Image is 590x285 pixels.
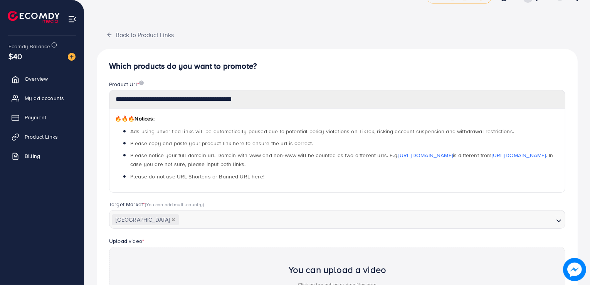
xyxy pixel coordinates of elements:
[180,214,553,226] input: Search for option
[112,214,179,225] span: [GEOGRAPHIC_DATA]
[25,133,58,141] span: Product Links
[115,115,134,122] span: 🔥🔥🔥
[492,151,546,159] a: [URL][DOMAIN_NAME]
[68,53,76,61] img: image
[109,80,144,88] label: Product Url
[6,110,78,125] a: Payment
[139,80,144,85] img: image
[563,258,586,281] img: image
[25,152,40,160] span: Billing
[8,11,60,23] img: logo
[288,264,387,275] h2: You can upload a video
[109,61,565,71] h4: Which products do you want to promote?
[25,114,46,121] span: Payment
[8,51,22,62] span: $40
[115,115,155,122] span: Notices:
[130,139,313,147] span: Please copy and paste your product link here to ensure the url is correct.
[130,127,514,135] span: Ads using unverified links will be automatically paused due to potential policy violations on Tik...
[97,26,183,43] button: Back to Product Links
[171,218,175,222] button: Deselect Pakistan
[6,129,78,144] a: Product Links
[68,15,77,24] img: menu
[6,90,78,106] a: My ad accounts
[398,151,453,159] a: [URL][DOMAIN_NAME]
[130,173,264,180] span: Please do not use URL Shortens or Banned URL here!
[109,210,565,229] div: Search for option
[25,94,64,102] span: My ad accounts
[109,237,144,245] label: Upload video
[130,151,553,168] span: Please notice your full domain url. Domain with www and non-www will be counted as two different ...
[6,71,78,87] a: Overview
[109,200,204,208] label: Target Market
[145,201,204,208] span: (You can add multi-country)
[8,42,50,50] span: Ecomdy Balance
[25,75,48,83] span: Overview
[6,148,78,164] a: Billing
